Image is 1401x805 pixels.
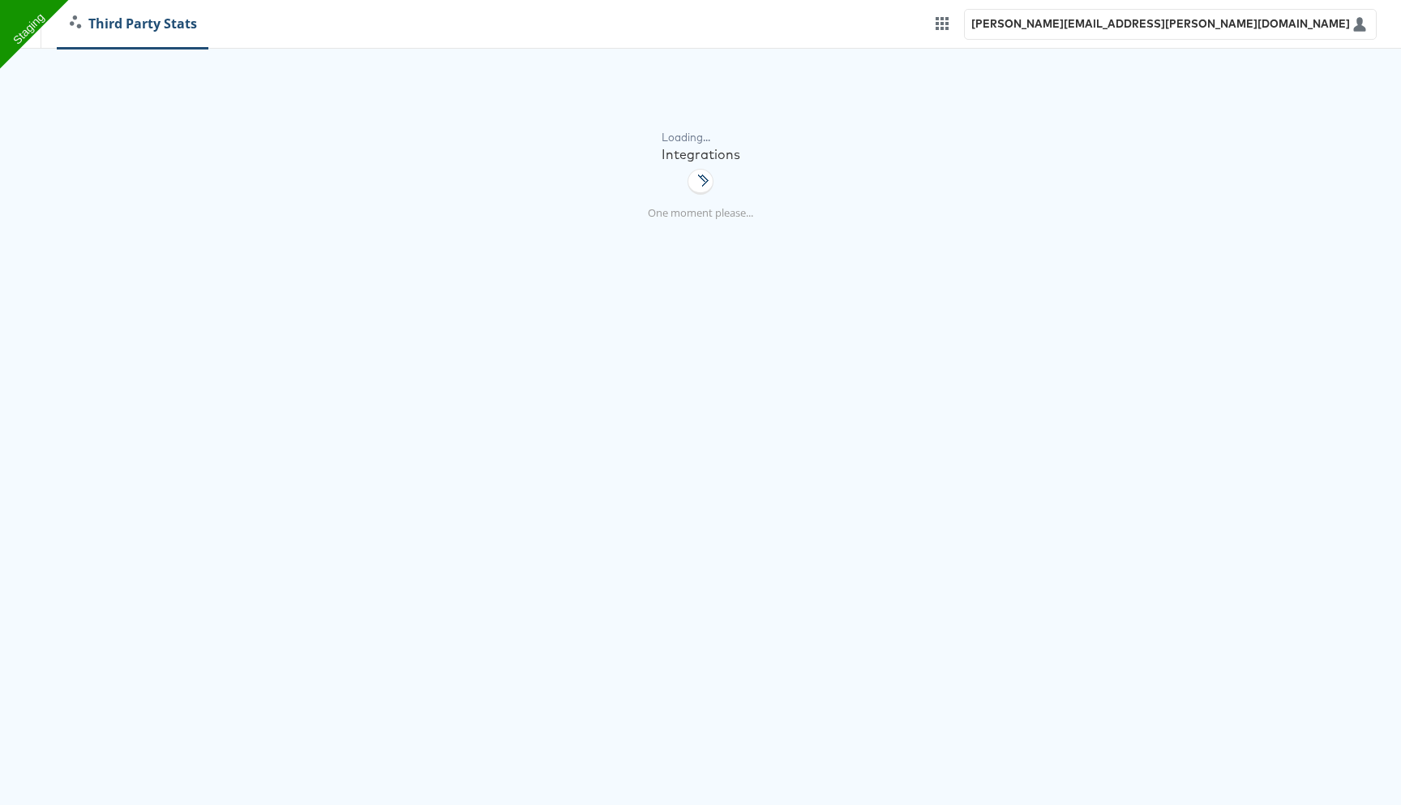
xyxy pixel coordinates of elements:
[648,205,753,221] p: One moment please...
[662,145,740,164] div: Integrations
[971,16,1350,32] div: [PERSON_NAME][EMAIL_ADDRESS][PERSON_NAME][DOMAIN_NAME]
[58,15,209,33] a: Third Party Stats
[662,130,740,145] div: Loading...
